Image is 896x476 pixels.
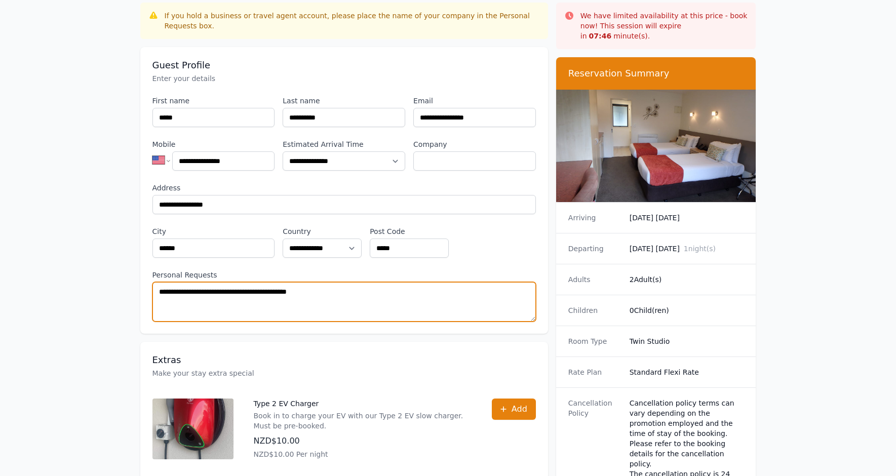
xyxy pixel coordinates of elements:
h3: Extras [152,354,536,366]
img: Twin Studio [556,90,756,202]
dt: Arriving [568,213,621,223]
label: City [152,226,275,236]
span: 1 night(s) [684,245,716,253]
dt: Children [568,305,621,315]
dt: Adults [568,274,621,285]
p: We have limited availability at this price - book now! This session will expire in minute(s). [580,11,748,41]
dd: Standard Flexi Rate [630,367,744,377]
p: NZD$10.00 Per night [254,449,472,459]
strong: 07 : 46 [589,32,612,40]
dd: Twin Studio [630,336,744,346]
button: Add [492,399,536,420]
label: Address [152,183,536,193]
p: Enter your details [152,73,536,84]
dd: [DATE] [DATE] [630,213,744,223]
span: Add [512,403,527,415]
p: Make your stay extra special [152,368,536,378]
p: NZD$10.00 [254,435,472,447]
p: Type 2 EV Charger [254,399,472,409]
dd: [DATE] [DATE] [630,244,744,254]
label: Personal Requests [152,270,536,280]
dt: Room Type [568,336,621,346]
label: Email [413,96,536,106]
dt: Rate Plan [568,367,621,377]
img: Type 2 EV Charger [152,399,233,459]
div: If you hold a business or travel agent account, please place the name of your company in the Pers... [165,11,540,31]
label: First name [152,96,275,106]
label: Estimated Arrival Time [283,139,405,149]
p: Book in to charge your EV with our Type 2 EV slow charger. Must be pre-booked. [254,411,472,431]
h3: Guest Profile [152,59,536,71]
dd: 0 Child(ren) [630,305,744,315]
h3: Reservation Summary [568,67,744,80]
label: Post Code [370,226,449,236]
label: Last name [283,96,405,106]
label: Mobile [152,139,275,149]
dt: Departing [568,244,621,254]
label: Country [283,226,362,236]
label: Company [413,139,536,149]
dd: 2 Adult(s) [630,274,744,285]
